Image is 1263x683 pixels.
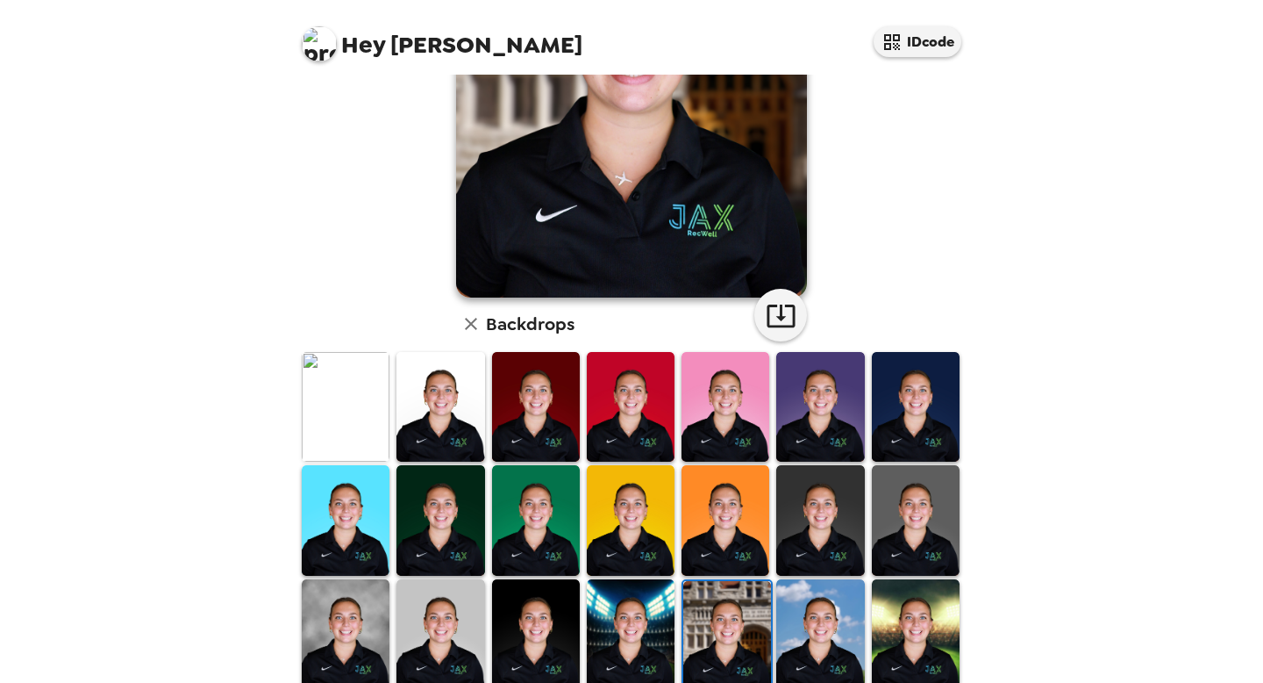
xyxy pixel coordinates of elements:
[302,352,389,462] img: Original
[486,310,574,338] h6: Backdrops
[302,18,582,57] span: [PERSON_NAME]
[302,26,337,61] img: profile pic
[341,29,385,61] span: Hey
[874,26,961,57] button: IDcode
